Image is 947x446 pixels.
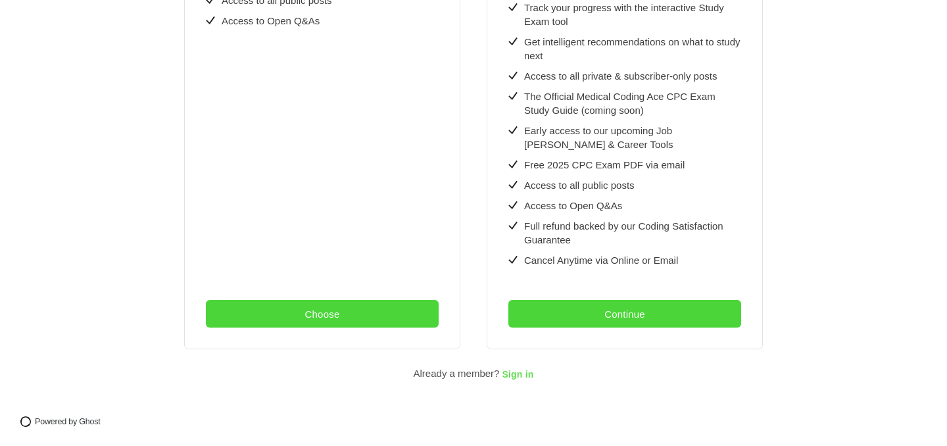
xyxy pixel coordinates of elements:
div: Full refund backed by our Coding Satisfaction Guarantee [524,219,741,247]
button: Continue [508,300,741,328]
div: Access to all public posts [524,178,635,192]
button: Choose [206,300,439,328]
div: Already a member? [414,365,500,382]
span: Sign in [502,370,533,380]
div: Track your progress with the interactive Study Exam tool [524,1,741,28]
div: The Official Medical Coding Ace CPC Exam Study Guide (coming soon) [524,89,741,117]
div: Get intelligent recommendations on what to study next [524,35,741,62]
div: Free 2025 CPC Exam PDF via email [524,158,685,172]
button: Sign in [502,365,533,383]
div: Access to all private & subscriber-only posts [524,69,717,83]
div: Cancel Anytime via Online or Email [524,253,678,267]
a: Powered by Ghost [16,412,112,431]
div: Access to Open Q&As [222,14,320,28]
div: Early access to our upcoming Job [PERSON_NAME] & Career Tools [524,124,741,151]
div: Access to Open Q&As [524,199,622,212]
